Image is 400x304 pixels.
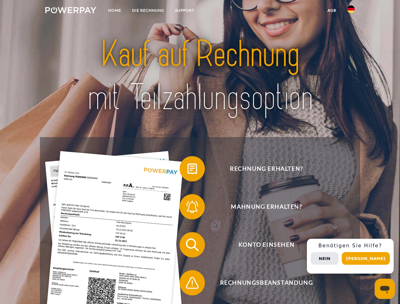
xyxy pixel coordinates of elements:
img: de [347,5,355,13]
button: Konto einsehen [180,232,344,257]
span: Konto einsehen [189,232,344,257]
img: qb_warning.svg [184,275,200,291]
a: DIE RECHNUNG [127,5,170,16]
span: Rechnung erhalten? [189,156,344,181]
span: Rechnungsbeanstandung [189,270,344,295]
img: qb_search.svg [184,237,200,253]
a: SUPPORT [170,5,200,16]
img: qb_bill.svg [184,161,200,177]
a: Home [103,5,127,16]
button: Mahnung erhalten? [180,194,344,219]
button: Nein [311,252,339,265]
img: title-powerpay_de.svg [60,30,340,121]
iframe: Schaltfläche zum Öffnen des Messaging-Fensters [375,279,395,299]
div: Schnellhilfe [307,239,394,274]
button: [PERSON_NAME] [342,252,390,265]
img: logo-powerpay-white.svg [45,7,96,13]
button: Rechnung erhalten? [180,156,344,181]
h3: Benötigen Sie Hilfe? [311,243,390,249]
img: qb_bell.svg [184,199,200,215]
span: Mahnung erhalten? [189,194,344,219]
a: agb [322,5,342,16]
button: Rechnungsbeanstandung [180,270,344,295]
